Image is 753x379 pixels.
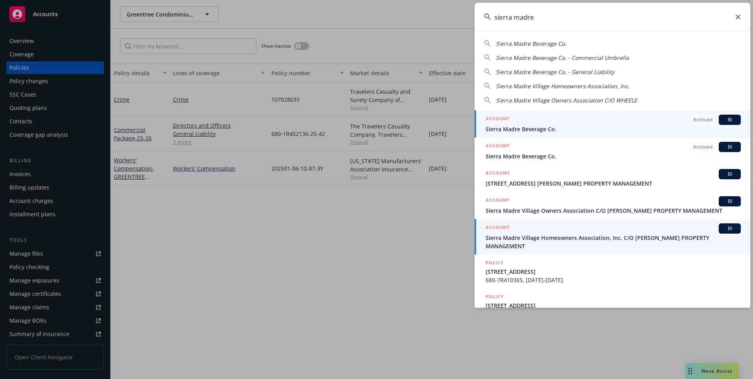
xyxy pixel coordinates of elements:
a: ACCOUNTBISierra Madre Village Owners Association C/O [PERSON_NAME] PROPERTY MANAGEMENT [475,192,750,219]
span: 680-7R410365, [DATE]-[DATE] [486,276,741,284]
span: BI [722,225,738,232]
h5: ACCOUNT [486,169,510,178]
span: Sierra Madre Beverage Co. [486,152,741,160]
a: ACCOUNTBI[STREET_ADDRESS] [PERSON_NAME] PROPERTY MANAGEMENT [475,165,750,192]
span: Sierra Madre Beverage Co. - Commercial Umbrella [496,54,629,61]
a: ACCOUNTArchivedBISierra Madre Beverage Co. [475,110,750,137]
span: [STREET_ADDRESS] [PERSON_NAME] PROPERTY MANAGEMENT [486,179,741,188]
span: [STREET_ADDRESS] [486,301,741,310]
span: Sierra Madre Beverage Co. [486,125,741,133]
span: Archived [693,116,712,123]
span: [STREET_ADDRESS] [486,268,741,276]
a: ACCOUNTArchivedBISierra Madre Beverage Co. [475,137,750,165]
span: BI [722,171,738,178]
span: BI [722,143,738,150]
span: Sierra Madre Village Homeowners Association, Inc. [496,82,630,90]
span: Sierra Madre Village Owners Association C/O [PERSON_NAME] PROPERTY MANAGEMENT [486,206,741,215]
input: Search... [475,3,750,31]
h5: ACCOUNT [486,223,510,233]
span: Archived [693,143,712,150]
h5: POLICY [486,259,504,267]
h5: ACCOUNT [486,115,510,124]
h5: POLICY [486,293,504,301]
a: POLICY[STREET_ADDRESS]680-7R410365, [DATE]-[DATE] [475,255,750,288]
span: Sierra Madre Village Owners Association C/O WHEELE [496,97,637,104]
h5: ACCOUNT [486,196,510,206]
span: Sierra Madre Beverage Co. - General Liability [496,68,614,76]
span: Sierra Madre Village Homeowners Association, Inc. C/O [PERSON_NAME] PROPERTY MANAGEMENT [486,234,741,250]
a: POLICY[STREET_ADDRESS] [475,288,750,322]
span: BI [722,198,738,205]
h5: ACCOUNT [486,142,510,151]
span: BI [722,116,738,123]
a: ACCOUNTBISierra Madre Village Homeowners Association, Inc. C/O [PERSON_NAME] PROPERTY MANAGEMENT [475,219,750,255]
span: Sierra Madre Beverage Co. [496,40,566,47]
